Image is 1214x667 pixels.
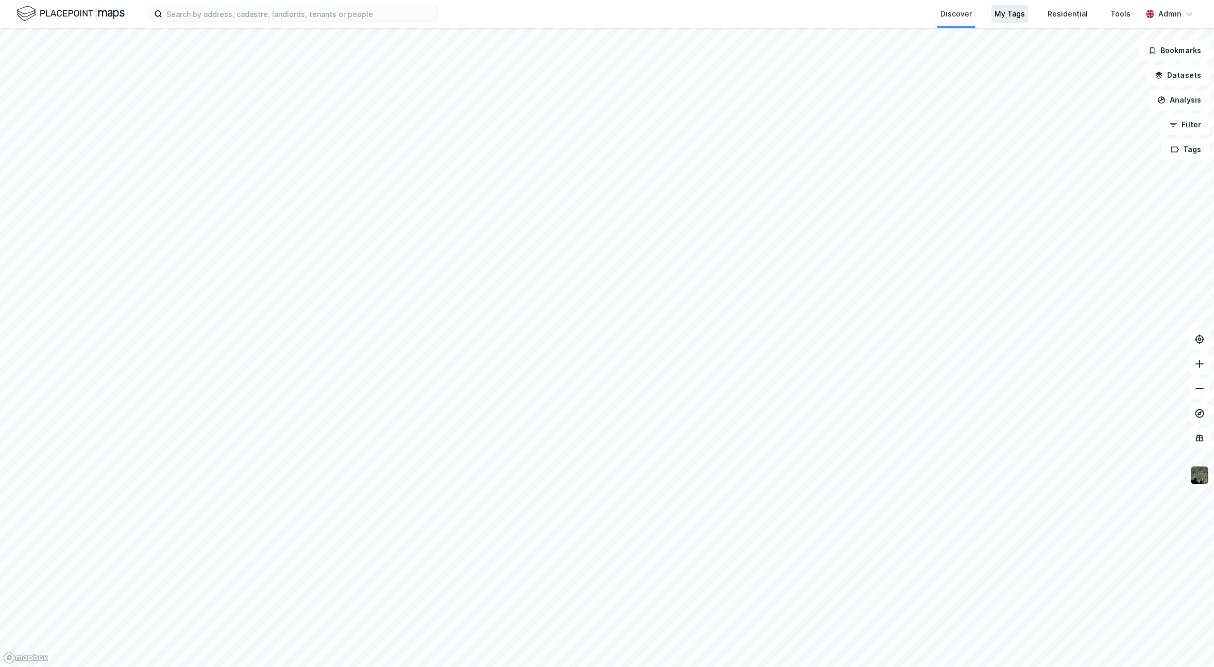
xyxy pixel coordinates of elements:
[994,8,1025,20] div: My Tags
[1110,8,1131,20] div: Tools
[1158,8,1181,20] div: Admin
[1162,618,1214,667] iframe: Chat Widget
[16,5,125,23] img: logo.f888ab2527a4732fd821a326f86c7f29.svg
[1048,8,1088,20] div: Residential
[940,8,972,20] div: Discover
[1162,618,1214,667] div: Widżet czatu
[162,6,437,22] input: Search by address, cadastre, landlords, tenants or people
